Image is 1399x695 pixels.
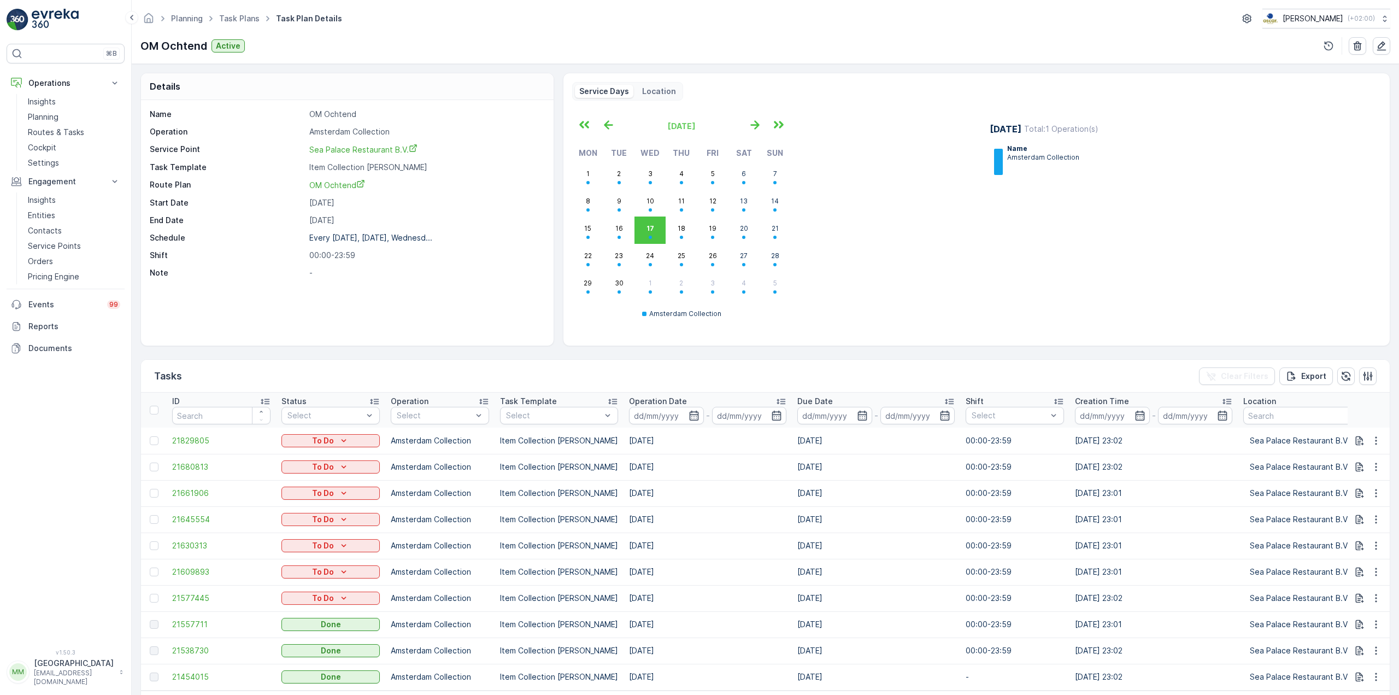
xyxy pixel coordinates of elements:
a: Sea Palace Restaurant B.V. [309,144,542,155]
td: [DATE] [792,611,960,638]
input: dd/mm/yyyy [629,407,704,424]
a: Routes & Tasks [23,125,125,140]
td: [DATE] [792,480,960,506]
div: Toggle Row Selected [150,594,158,603]
button: September 10, 2025 [634,189,666,217]
abbr: September 5, 2025 [711,170,715,178]
p: Amsterdam Collection [391,462,489,472]
p: Insights [28,195,56,206]
button: October 2, 2025 [666,271,697,299]
input: dd/mm/yyyy [712,407,787,424]
abbr: September 29, 2025 [584,279,592,287]
a: 21680813 [172,462,271,472]
button: Sea Palace Restaurant B.V. [1243,537,1369,554]
a: Homepage [143,16,155,26]
abbr: September 15, 2025 [584,224,591,232]
p: Tasks [154,369,182,384]
p: Contacts [28,225,62,236]
a: Insights [23,94,125,109]
td: [DATE] [792,585,960,611]
p: Amsterdam Collection [391,514,489,525]
button: October 5, 2025 [760,271,791,299]
abbr: Saturday [736,148,752,157]
p: Documents [28,343,120,354]
button: September 3, 2025 [634,162,666,189]
a: 21661906 [172,488,271,499]
button: September 1, 2025 [572,162,603,189]
input: Search [1243,407,1369,424]
p: To Do [312,540,334,551]
p: - [706,409,710,422]
abbr: September 13, 2025 [740,197,748,205]
td: [DATE] [624,559,792,585]
td: [DATE] [624,480,792,506]
button: Sea Palace Restaurant B.V. [1243,432,1369,449]
button: September 13, 2025 [728,189,760,217]
button: September 4, 2025 [666,162,697,189]
abbr: September 22, 2025 [584,252,592,260]
td: [DATE] [792,533,960,559]
p: [DATE] [990,122,1021,136]
td: [DATE] [792,664,960,690]
p: Schedule [150,232,305,243]
button: September 5, 2025 [697,162,728,189]
abbr: September 19, 2025 [709,224,716,232]
p: Insights [28,96,56,107]
p: Amsterdam Collection [391,540,489,551]
td: [DATE] 23:02 [1069,428,1238,454]
a: Cockpit [23,140,125,155]
p: [GEOGRAPHIC_DATA] [34,658,114,669]
button: September 26, 2025 [697,244,728,271]
p: Amsterdam Collection [649,309,721,318]
p: Service Points [28,241,81,252]
button: September 17, 2025 [634,217,666,244]
p: - [1152,409,1156,422]
button: September 30, 2025 [603,271,634,299]
button: Sea Palace Restaurant B.V. [1243,668,1369,686]
p: To Do [312,488,334,499]
p: 00:00-23:59 [966,488,1064,499]
button: October 3, 2025 [697,271,728,299]
p: Shift [150,250,305,261]
button: September 16, 2025 [603,217,634,244]
span: OM Ochtend [309,180,365,190]
abbr: September 20, 2025 [740,224,748,232]
a: 21577445 [172,593,271,604]
abbr: September 24, 2025 [646,252,654,260]
p: Entities [28,210,55,221]
button: September 24, 2025 [634,244,666,271]
img: basis-logo_rgb2x.png [1262,13,1278,25]
p: Details [150,80,180,93]
p: Item Collection [PERSON_NAME] [500,514,618,525]
td: [DATE] 23:01 [1069,480,1238,506]
button: September 27, 2025 [728,244,760,271]
p: Sea Palace Restaurant B.V. [1250,462,1349,472]
abbr: September 12, 2025 [709,197,716,205]
p: Select [972,410,1047,421]
p: Amsterdam Collection [391,488,489,499]
a: Task Plans [219,14,260,23]
button: September 14, 2025 [760,189,791,217]
td: [DATE] 23:01 [1069,506,1238,533]
p: Clear Filters [1221,371,1268,382]
p: Item Collection [PERSON_NAME] [500,462,618,472]
td: [DATE] 23:01 [1069,611,1238,638]
td: [DATE] [624,506,792,533]
abbr: September 26, 2025 [709,252,717,260]
p: Item Collection [PERSON_NAME] [500,566,618,577]
button: Engagement [7,171,125,192]
td: [DATE] 23:01 [1069,559,1238,585]
div: Toggle Row Selected [150,489,158,498]
p: Settings [28,157,59,168]
abbr: September 25, 2025 [678,252,685,260]
abbr: September 7, 2025 [773,170,777,178]
div: Toggle Row Selected [150,515,158,524]
a: 21557711 [172,619,271,630]
p: To Do [312,435,334,446]
abbr: September 4, 2025 [679,170,684,178]
p: Amsterdam Collection [1007,153,1079,162]
p: End Date [150,215,305,226]
div: Toggle Row Selected [150,541,158,550]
